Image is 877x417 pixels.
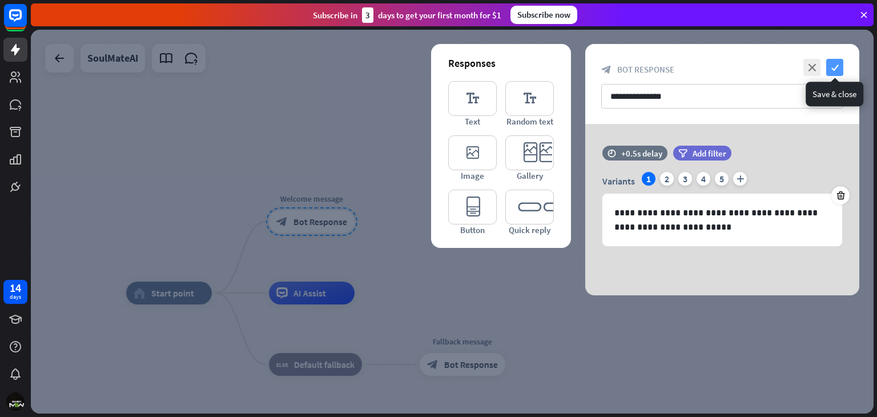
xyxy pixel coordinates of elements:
[510,6,577,24] div: Subscribe now
[9,5,43,39] button: Open LiveChat chat widget
[642,172,655,186] div: 1
[678,172,692,186] div: 3
[733,172,747,186] i: plus
[693,148,726,159] span: Add filter
[10,283,21,293] div: 14
[362,7,373,23] div: 3
[697,172,710,186] div: 4
[660,172,674,186] div: 2
[10,293,21,301] div: days
[3,280,27,304] a: 14 days
[617,64,674,75] span: Bot Response
[826,59,843,76] i: check
[602,175,635,187] span: Variants
[608,149,616,157] i: time
[621,148,662,159] div: +0.5s delay
[803,59,820,76] i: close
[678,149,687,158] i: filter
[313,7,501,23] div: Subscribe in days to get your first month for $1
[715,172,729,186] div: 5
[601,65,612,75] i: block_bot_response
